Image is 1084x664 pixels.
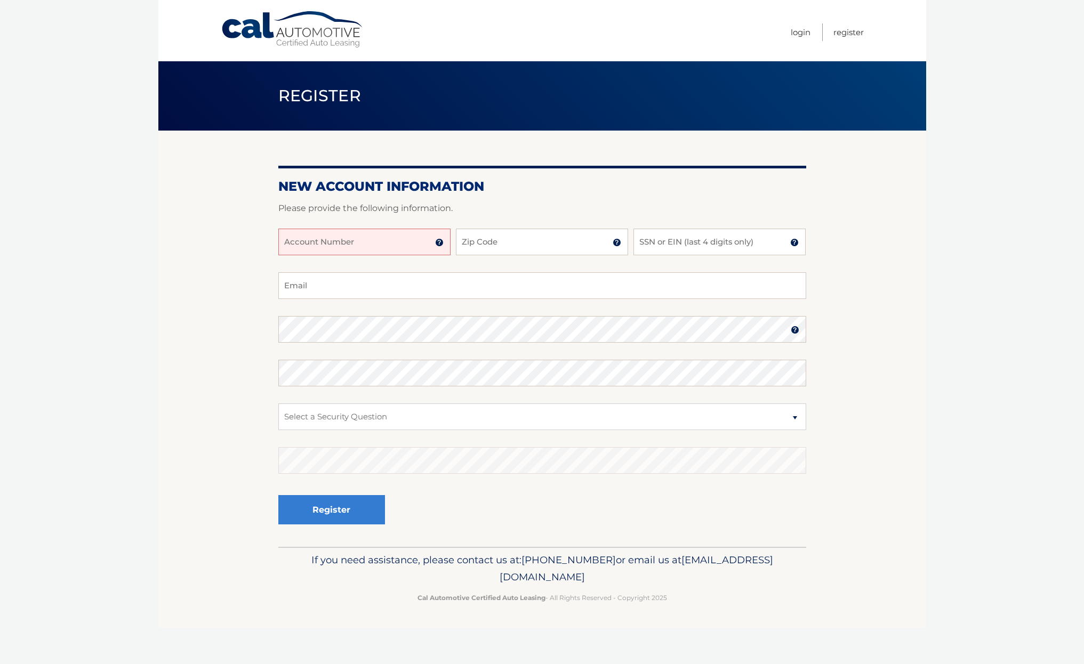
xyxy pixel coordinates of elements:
[278,201,806,216] p: Please provide the following information.
[278,272,806,299] input: Email
[285,592,799,603] p: - All Rights Reserved - Copyright 2025
[285,552,799,586] p: If you need assistance, please contact us at: or email us at
[278,229,451,255] input: Account Number
[278,495,385,524] button: Register
[456,229,628,255] input: Zip Code
[417,594,545,602] strong: Cal Automotive Certified Auto Leasing
[833,23,864,41] a: Register
[791,23,810,41] a: Login
[613,238,621,247] img: tooltip.svg
[435,238,444,247] img: tooltip.svg
[791,326,799,334] img: tooltip.svg
[521,554,616,566] span: [PHONE_NUMBER]
[278,86,362,106] span: Register
[221,11,365,48] a: Cal Automotive
[790,238,799,247] img: tooltip.svg
[633,229,806,255] input: SSN or EIN (last 4 digits only)
[278,179,806,195] h2: New Account Information
[500,554,773,583] span: [EMAIL_ADDRESS][DOMAIN_NAME]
